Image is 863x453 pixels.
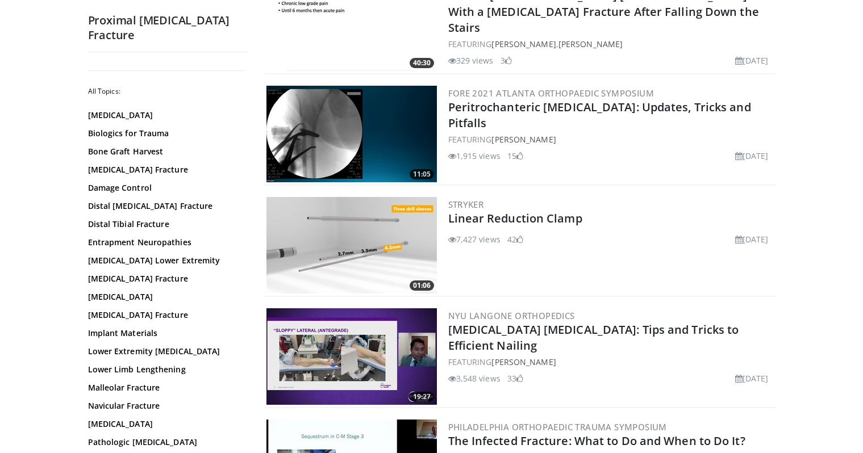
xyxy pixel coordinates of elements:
[735,372,769,384] li: [DATE]
[491,134,556,145] a: [PERSON_NAME]
[266,308,437,405] img: 21389e40-7ae1-4a0b-8c84-25a2126ba181.300x170_q85_crop-smart_upscale.jpg
[88,110,241,121] a: [MEDICAL_DATA]
[448,211,582,226] a: Linear Reduction Clamp
[448,310,575,321] a: NYU Langone Orthopedics
[88,291,241,303] a: [MEDICAL_DATA]
[448,421,667,433] a: Philadelphia Orthopaedic Trauma Symposium
[266,86,437,182] a: 11:05
[88,87,244,96] h2: All Topics:
[88,328,241,339] a: Implant Materials
[558,39,623,49] a: [PERSON_NAME]
[88,219,241,230] a: Distal Tibial Fracture
[448,356,773,368] div: FEATURING
[448,322,739,353] a: [MEDICAL_DATA] [MEDICAL_DATA]: Tips and Tricks to Efficient Nailing
[88,255,241,266] a: [MEDICAL_DATA] Lower Extremity
[88,309,241,321] a: [MEDICAL_DATA] Fracture
[410,392,434,402] span: 19:27
[266,308,437,405] a: 19:27
[735,233,769,245] li: [DATE]
[88,200,241,212] a: Distal [MEDICAL_DATA] Fracture
[507,372,523,384] li: 33
[410,169,434,179] span: 11:05
[88,128,241,139] a: Biologics for Trauma
[448,38,773,50] div: FEATURING ,
[507,233,523,245] li: 42
[88,400,241,412] a: Navicular Fracture
[448,99,751,131] a: Peritrochanteric [MEDICAL_DATA]: Updates, Tricks and Pitfalls
[448,372,501,384] li: 3,548 views
[88,364,241,375] a: Lower Limb Lengthening
[88,346,241,357] a: Lower Extremity [MEDICAL_DATA]
[88,382,241,393] a: Malleolar Fracture
[88,437,241,448] a: Pathologic [MEDICAL_DATA]
[448,150,501,162] li: 1,915 views
[410,280,434,291] span: 01:06
[266,197,437,293] img: 76b63d3c-fee4-45c8-83d0-53fa4409adde.300x170_q85_crop-smart_upscale.jpg
[501,54,512,66] li: 3
[448,433,745,448] a: The Infected Fracture: What to Do and When to Do It?
[88,418,241,430] a: [MEDICAL_DATA]
[448,133,773,145] div: FEATURING
[491,356,556,367] a: [PERSON_NAME]
[735,150,769,162] li: [DATE]
[88,182,241,194] a: Damage Control
[88,13,247,43] h2: Proximal [MEDICAL_DATA] Fracture
[735,54,769,66] li: [DATE]
[448,199,484,210] a: Stryker
[88,164,241,175] a: [MEDICAL_DATA] Fracture
[88,237,241,248] a: Entrapment Neuropathies
[88,273,241,284] a: [MEDICAL_DATA] Fracture
[88,146,241,157] a: Bone Graft Harvest
[448,87,654,99] a: FORE 2021 Atlanta Orthopaedic Symposium
[448,54,494,66] li: 329 views
[410,58,434,68] span: 40:30
[507,150,523,162] li: 15
[266,86,437,182] img: c6de91e8-1119-4d74-93b2-7b888eab3f32.300x170_q85_crop-smart_upscale.jpg
[266,197,437,293] a: 01:06
[491,39,556,49] a: [PERSON_NAME]
[448,233,501,245] li: 7,427 views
